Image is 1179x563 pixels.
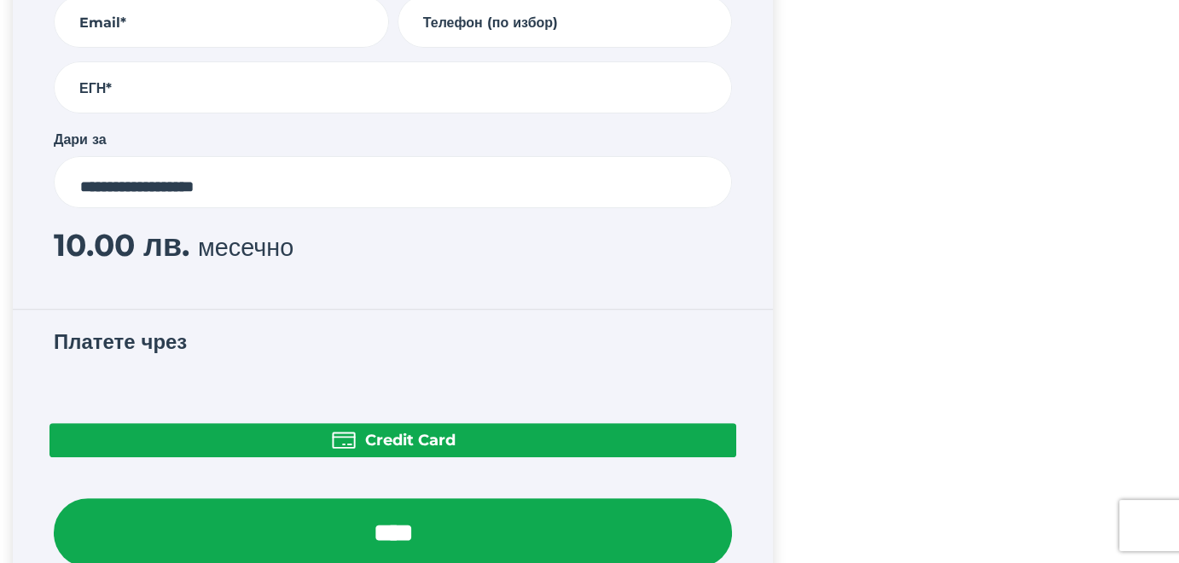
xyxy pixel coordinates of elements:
[54,226,135,264] span: 10.00
[198,232,293,262] span: месечно
[54,330,732,362] h3: Платете чрез
[54,129,107,149] label: Дари за
[49,423,736,457] button: Credit Card
[143,226,189,264] span: лв.
[49,375,736,409] iframe: Secure payment button frame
